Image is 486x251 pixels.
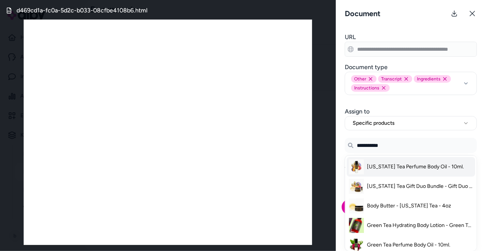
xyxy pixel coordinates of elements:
h3: Document type [345,63,477,72]
span: Green Tea Hydrating Body Lotion - Green Tea- green, clean, light [367,222,473,229]
img: Georgia Tea Perfume Body Oil - 10ml. [349,159,364,174]
h3: URL [345,33,477,42]
img: Green Tea Hydrating Body Lotion - Green Tea- green, clean, light [349,218,364,233]
button: Remove other option [368,76,374,82]
button: OtherRemove other optionTranscriptRemove transcript optionIngredientsRemove ingredients optionIns... [345,72,477,95]
img: Body Butter - Georgia Tea - 4oz [349,198,364,213]
label: Assign to [345,108,370,115]
h3: d469cd1a-fc0a-5d2c-b033-08cfbe4108b6.html [17,6,148,15]
span: Body Butter - [US_STATE] Tea - 4oz [367,202,451,210]
div: Transcript [378,75,412,83]
img: Georgia Tea Gift Duo Bundle - Gift Duo 10ml. [349,179,364,194]
div: Other [351,75,377,83]
div: Instructions [351,84,390,92]
span: Green Tea Perfume Body Oil - 10ml. [367,241,450,249]
button: Remove instructions option [381,85,387,91]
button: Save [342,200,390,215]
div: Ingredients [414,75,451,83]
button: Remove transcript option [403,76,409,82]
h3: Document [342,8,383,19]
span: Specific products [353,119,395,127]
span: [US_STATE] Tea Gift Duo Bundle - Gift Duo 10ml. [367,183,473,190]
button: Remove ingredients option [442,76,448,82]
span: [US_STATE] Tea Perfume Body Oil - 10ml. [367,163,464,171]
